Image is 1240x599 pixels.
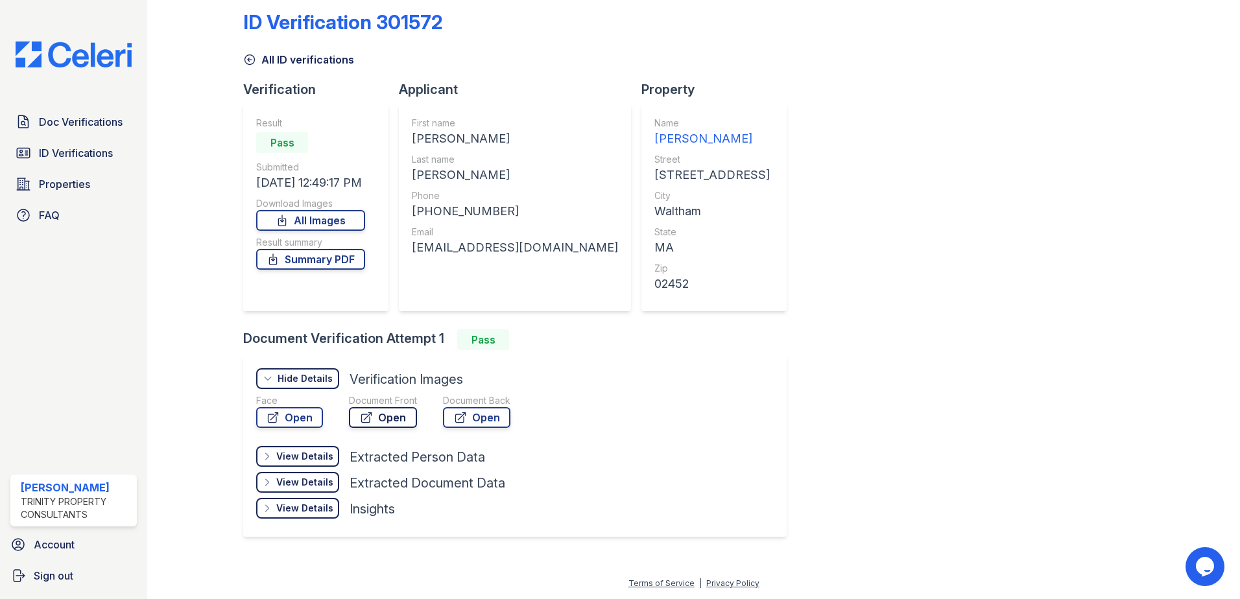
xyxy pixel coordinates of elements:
div: Document Front [349,394,417,407]
div: Waltham [654,202,770,220]
a: Open [256,407,323,428]
a: Name [PERSON_NAME] [654,117,770,148]
span: FAQ [39,207,60,223]
div: Extracted Person Data [350,448,485,466]
div: Applicant [399,80,641,99]
div: [DATE] 12:49:17 PM [256,174,365,192]
div: Extracted Document Data [350,474,505,492]
a: Account [5,532,142,558]
div: Face [256,394,323,407]
div: Last name [412,153,618,166]
a: Summary PDF [256,249,365,270]
span: Doc Verifications [39,114,123,130]
a: Terms of Service [628,578,695,588]
div: Hide Details [278,372,333,385]
div: MA [654,239,770,257]
div: [PERSON_NAME] [412,166,618,184]
div: Insights [350,500,395,518]
div: [EMAIL_ADDRESS][DOMAIN_NAME] [412,239,618,257]
div: Document Back [443,394,510,407]
div: Verification [243,80,399,99]
div: Pass [256,132,308,153]
div: [PERSON_NAME] [654,130,770,148]
div: View Details [276,476,333,489]
div: View Details [276,502,333,515]
div: Result summary [256,236,365,249]
a: Open [349,407,417,428]
span: Sign out [34,568,73,583]
div: 02452 [654,275,770,293]
div: Submitted [256,161,365,174]
a: ID Verifications [10,140,137,166]
div: Property [641,80,797,99]
div: ID Verification 301572 [243,10,443,34]
img: CE_Logo_Blue-a8612792a0a2168367f1c8372b55b34899dd931a85d93a1a3d3e32e68fde9ad4.png [5,41,142,67]
a: All ID verifications [243,52,354,67]
div: [PERSON_NAME] [412,130,618,148]
span: Properties [39,176,90,192]
div: Name [654,117,770,130]
div: [PHONE_NUMBER] [412,202,618,220]
div: [STREET_ADDRESS] [654,166,770,184]
div: City [654,189,770,202]
div: Street [654,153,770,166]
iframe: chat widget [1186,547,1227,586]
div: Verification Images [350,370,463,388]
div: Email [412,226,618,239]
a: FAQ [10,202,137,228]
div: Zip [654,262,770,275]
div: Document Verification Attempt 1 [243,329,797,350]
div: | [699,578,702,588]
div: Trinity Property Consultants [21,495,132,521]
div: View Details [276,450,333,463]
div: Download Images [256,197,365,210]
div: [PERSON_NAME] [21,480,132,495]
a: Doc Verifications [10,109,137,135]
div: First name [412,117,618,130]
a: All Images [256,210,365,231]
a: Privacy Policy [706,578,759,588]
a: Properties [10,171,137,197]
span: Account [34,537,75,552]
div: Phone [412,189,618,202]
div: Result [256,117,365,130]
a: Sign out [5,563,142,589]
div: Pass [457,329,509,350]
div: State [654,226,770,239]
span: ID Verifications [39,145,113,161]
a: Open [443,407,510,428]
